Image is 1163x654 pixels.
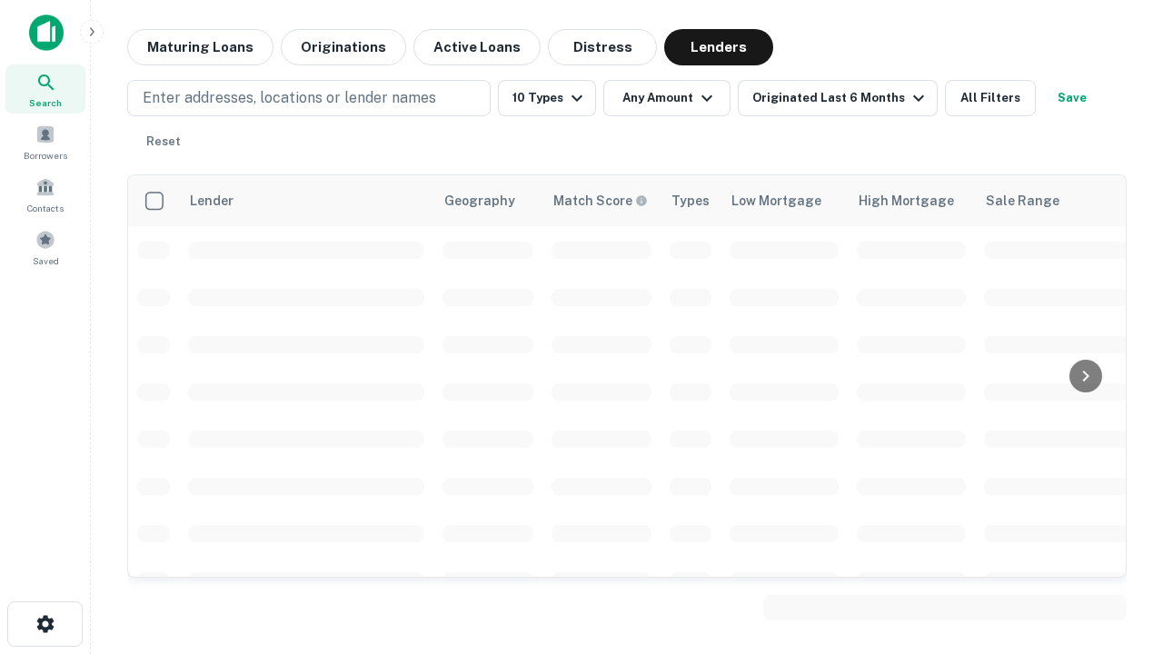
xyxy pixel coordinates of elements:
button: Save your search to get updates of matches that match your search criteria. [1043,80,1101,116]
a: Saved [5,223,85,272]
div: Types [671,190,710,212]
div: Geography [444,190,515,212]
th: Capitalize uses an advanced AI algorithm to match your search with the best lender. The match sco... [542,175,661,226]
div: Lender [190,190,234,212]
div: Originated Last 6 Months [752,87,929,109]
button: Lenders [664,29,773,65]
span: Search [29,95,62,110]
span: Saved [33,253,59,268]
th: Geography [433,175,542,226]
button: Distress [548,29,657,65]
div: High Mortgage [859,190,954,212]
div: Sale Range [986,190,1059,212]
button: Enter addresses, locations or lender names [127,80,491,116]
iframe: Chat Widget [1072,509,1163,596]
button: Originations [281,29,406,65]
button: Any Amount [603,80,731,116]
th: Lender [179,175,433,226]
button: Active Loans [413,29,541,65]
th: High Mortgage [848,175,975,226]
th: Low Mortgage [721,175,848,226]
button: All Filters [945,80,1036,116]
span: Contacts [27,201,64,215]
th: Types [661,175,721,226]
div: Capitalize uses an advanced AI algorithm to match your search with the best lender. The match sco... [553,191,648,211]
button: Reset [134,124,193,160]
button: Originated Last 6 Months [738,80,938,116]
button: 10 Types [498,80,596,116]
h6: Match Score [553,191,644,211]
p: Enter addresses, locations or lender names [143,87,436,109]
img: capitalize-icon.png [29,15,64,51]
span: Borrowers [24,148,67,163]
th: Sale Range [975,175,1138,226]
button: Maturing Loans [127,29,273,65]
a: Contacts [5,170,85,219]
a: Borrowers [5,117,85,166]
a: Search [5,64,85,114]
div: Low Mortgage [731,190,821,212]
